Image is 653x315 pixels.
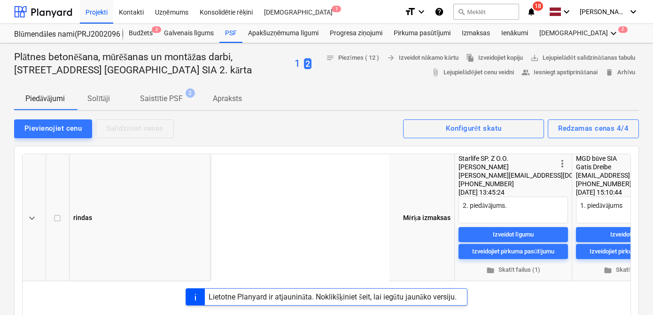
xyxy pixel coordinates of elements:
[431,68,440,77] span: attach_file
[459,163,557,171] div: [PERSON_NAME]
[557,158,568,169] span: more_vert
[496,24,534,43] a: Ienākumi
[435,6,444,17] i: Zināšanu pamats
[403,119,544,138] button: Konfigurēt skatu
[462,265,564,276] span: Skatīt failus (1)
[459,227,568,242] button: Izveidot līgumu
[387,53,459,63] span: Izveidot nākamo kārtu
[459,263,568,277] button: Skatīt failus (1)
[324,24,388,43] a: Progresa ziņojumi
[295,57,300,71] button: 1
[605,67,635,78] span: Arhīvu
[561,6,572,17] i: keyboard_arrow_down
[530,53,635,63] span: Lejupielādēt salīdzināšanas tabulu
[558,122,629,134] div: Redzamas cenas 4/4
[242,24,324,43] a: Apakšuzņēmuma līgumi
[453,4,519,20] button: Meklēt
[534,24,625,43] div: [DEMOGRAPHIC_DATA]
[580,8,627,16] span: [PERSON_NAME]
[383,51,462,65] button: Izveidot nākamo kārtu
[446,122,501,134] div: Konfigurēt skatu
[388,24,456,43] a: Pirkuma pasūtījumi
[322,51,383,65] button: Piezīmes ( 12 )
[459,180,557,188] div: [PHONE_NUMBER]
[209,292,457,301] div: Lietotne Planyard ir atjaunināta. Noklikšķiniet šeit, lai iegūtu jaunāko versiju.
[459,188,568,197] div: [DATE] 13:45:24
[527,6,536,17] i: notifications
[326,53,379,63] span: Piezīmes ( 12 )
[186,88,195,98] span: 2
[459,172,613,179] span: [PERSON_NAME][EMAIL_ADDRESS][DOMAIN_NAME]
[486,266,495,274] span: folder
[530,54,539,62] span: save_alt
[548,119,639,138] button: Redzamas cenas 4/4
[326,54,334,62] span: notes
[472,246,554,257] div: Izveidojiet pirkuma pasūtījumu
[14,51,291,77] p: Plātnes betonēšana, mūrēšanas un montāžas darbi, [STREET_ADDRESS] [GEOGRAPHIC_DATA] SIA 2. kārta
[404,6,416,17] i: format_size
[219,24,242,43] a: PSF
[416,6,427,17] i: keyboard_arrow_down
[458,8,465,16] span: search
[332,6,341,12] span: 1
[304,57,311,71] button: 2
[601,65,639,80] button: Arhīvu
[213,93,242,104] p: Apraksts
[462,51,527,65] button: Izveidojiet kopiju
[606,270,653,315] iframe: Chat Widget
[456,24,496,43] a: Izmaksas
[610,229,651,240] div: Izveidot līgumu
[26,213,38,224] span: keyboard_arrow_down
[518,65,602,80] button: Iesniegt apstiprināšanai
[521,67,598,78] span: Iesniegt apstiprināšanai
[608,28,619,39] i: keyboard_arrow_down
[527,51,639,65] a: Lejupielādēt salīdzināšanas tabulu
[428,65,517,80] a: Lejupielādējiet cenu veidni
[521,68,530,77] span: people_alt
[466,53,523,63] span: Izveidojiet kopiju
[459,154,557,163] div: Starlife SP. Z O.O.
[158,24,219,43] a: Galvenais līgums
[14,119,92,138] button: Pievienojiet cenu
[533,1,543,11] span: 18
[431,67,513,78] span: Lejupielādējiet cenu veidni
[628,6,639,17] i: keyboard_arrow_down
[493,229,534,240] div: Izveidot līgumu
[389,154,455,281] div: Mērķa izmaksas
[304,58,311,69] span: 2
[605,68,614,77] span: delete
[459,244,568,259] button: Izveidojiet pirkuma pasūtījumu
[459,197,568,223] textarea: 2. piedāvājums.
[618,26,628,33] span: 2
[466,54,474,62] span: file_copy
[123,24,158,43] a: Budžets2
[140,93,182,104] p: Saistītie PSF
[70,154,210,281] div: rindas
[25,93,65,104] p: Piedāvājumi
[14,30,112,39] div: Blūmendāles nami(PRJ2002096 Prūšu 3 kārta) - 2601984
[604,266,612,274] span: folder
[387,54,395,62] span: arrow_forward
[87,93,110,104] p: Solītāji
[152,26,161,33] span: 2
[24,122,82,134] div: Pievienojiet cenu
[123,24,158,43] div: Budžets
